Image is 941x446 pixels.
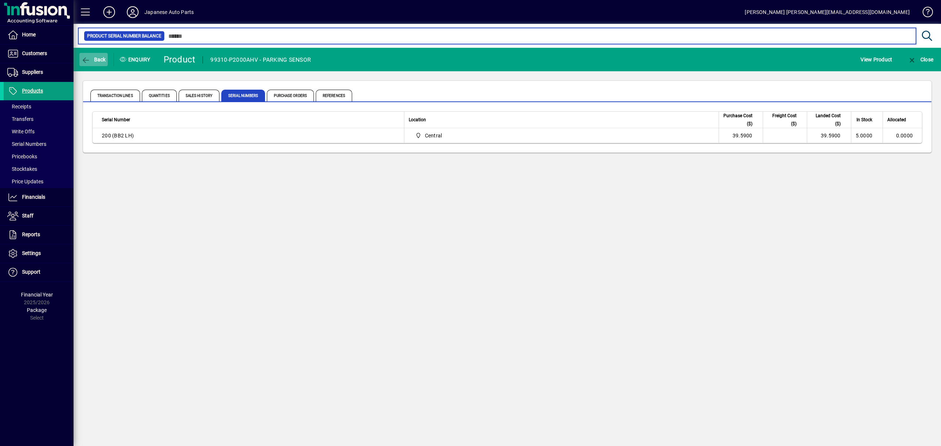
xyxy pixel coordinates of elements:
a: Support [4,263,74,281]
span: Serial Number [102,116,130,124]
div: Serial Number [102,116,400,124]
a: Settings [4,244,74,263]
span: Location [409,116,426,124]
span: Landed Cost ($) [812,112,841,128]
span: Close [908,57,933,62]
div: Freight Cost ($) [768,112,803,128]
span: Serial Numbers [221,90,265,101]
td: 39.5900 [807,128,851,143]
div: 99310-P2000AHV - PARKING SENSOR [210,54,311,66]
span: Allocated [887,116,906,124]
td: 0.0000 [883,128,922,143]
a: Customers [4,44,74,63]
td: 39.5900 [719,128,763,143]
a: Staff [4,207,74,225]
span: Reports [22,231,40,237]
span: Package [27,307,47,313]
button: Close [906,53,935,66]
div: Purchase Cost ($) [723,112,759,128]
app-page-header-button: Back [74,53,114,66]
a: Transfers [4,113,74,125]
app-page-header-button: Close enquiry [900,53,941,66]
span: Quantities [142,90,177,101]
span: View Product [861,54,892,65]
span: Home [22,32,36,37]
div: Location [409,116,714,124]
span: Pricebooks [7,154,37,159]
div: Product [164,54,196,65]
span: Price Updates [7,179,43,184]
span: Central [425,132,442,139]
a: Pricebooks [4,150,74,163]
a: Financials [4,188,74,206]
span: Serial Numbers [7,141,46,147]
span: In Stock [856,116,872,124]
a: Receipts [4,100,74,113]
button: View Product [859,53,894,66]
span: Write Offs [7,129,35,134]
span: Financials [22,194,45,200]
button: Back [79,53,108,66]
span: Purchase Orders [267,90,314,101]
a: Knowledge Base [917,1,932,25]
span: Customers [22,50,47,56]
td: 5.0000 [851,128,883,143]
span: References [316,90,352,101]
span: Products [22,88,43,94]
a: Write Offs [4,125,74,138]
div: Allocated [887,116,913,124]
button: Profile [121,6,144,19]
span: Purchase Cost ($) [723,112,752,128]
span: Freight Cost ($) [768,112,797,128]
a: Home [4,26,74,44]
div: [PERSON_NAME] [PERSON_NAME][EMAIL_ADDRESS][DOMAIN_NAME] [745,6,910,18]
span: Back [81,57,106,62]
span: Sales History [179,90,219,101]
span: Settings [22,250,41,256]
span: Financial Year [21,292,53,298]
span: Product Serial Number Balance [87,32,161,40]
div: Japanese Auto Parts [144,6,194,18]
span: Central [412,131,710,140]
a: Reports [4,226,74,244]
span: Stocktakes [7,166,37,172]
a: Stocktakes [4,163,74,175]
div: Enquiry [114,54,158,65]
span: Staff [22,213,33,219]
a: Suppliers [4,63,74,82]
span: Transfers [7,116,33,122]
span: Receipts [7,104,31,109]
a: Price Updates [4,175,74,188]
td: 200 (BB2 LH) [93,128,404,143]
div: Landed Cost ($) [812,112,847,128]
a: Serial Numbers [4,138,74,150]
button: Add [97,6,121,19]
span: Support [22,269,40,275]
div: In Stock [856,116,879,124]
span: Suppliers [22,69,43,75]
span: Transaction Lines [90,90,140,101]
